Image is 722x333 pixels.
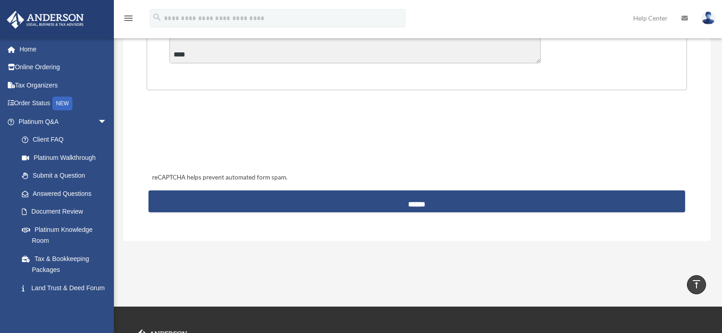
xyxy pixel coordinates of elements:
[687,275,706,294] a: vertical_align_top
[6,76,121,94] a: Tax Organizers
[52,97,72,110] div: NEW
[13,149,121,167] a: Platinum Walkthrough
[6,113,121,131] a: Platinum Q&Aarrow_drop_down
[98,113,116,131] span: arrow_drop_down
[691,279,702,290] i: vertical_align_top
[123,16,134,24] a: menu
[6,94,121,113] a: Order StatusNEW
[13,250,121,279] a: Tax & Bookkeeping Packages
[6,40,121,58] a: Home
[152,12,162,22] i: search
[123,13,134,24] i: menu
[702,11,715,25] img: User Pic
[4,11,87,29] img: Anderson Advisors Platinum Portal
[13,203,121,221] a: Document Review
[13,297,121,315] a: Portal Feedback
[13,184,121,203] a: Answered Questions
[13,279,121,297] a: Land Trust & Deed Forum
[148,172,686,183] div: reCAPTCHA helps prevent automated form spam.
[6,58,121,77] a: Online Ordering
[13,220,121,250] a: Platinum Knowledge Room
[13,131,121,149] a: Client FAQ
[149,118,288,154] iframe: reCAPTCHA
[13,167,116,185] a: Submit a Question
